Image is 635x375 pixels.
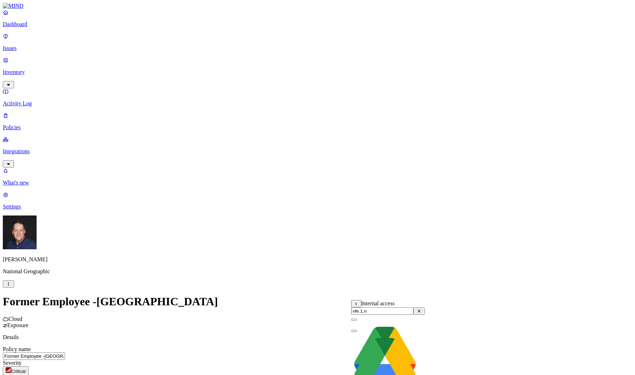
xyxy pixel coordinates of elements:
a: Settings [3,192,632,210]
p: Integrations [3,148,632,155]
a: Issues [3,33,632,51]
p: Details [3,334,632,340]
p: What's new [3,180,632,186]
a: Inventory [3,57,632,87]
a: Dashboard [3,9,632,27]
div: Cloud [3,316,632,322]
span: Internal access [361,300,395,306]
a: MIND [3,3,632,9]
p: National Geographic [3,268,632,275]
label: Severity [3,360,21,366]
img: Mark DeCarlo [3,215,37,249]
a: Integrations [3,136,632,167]
p: Dashboard [3,21,632,27]
input: Search... [351,307,413,315]
p: Issues [3,45,632,51]
a: Policies [3,112,632,131]
p: Settings [3,204,632,210]
h1: Former Employee -[GEOGRAPHIC_DATA] [3,295,632,308]
p: Inventory [3,69,632,75]
label: Policy name [3,346,31,352]
p: Policies [3,124,632,131]
div: Exposure [3,322,632,329]
p: Activity Log [3,100,632,107]
img: MIND [3,3,24,9]
p: [PERSON_NAME] [3,256,632,263]
input: name [3,352,65,360]
a: What's new [3,168,632,186]
a: Activity Log [3,88,632,107]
